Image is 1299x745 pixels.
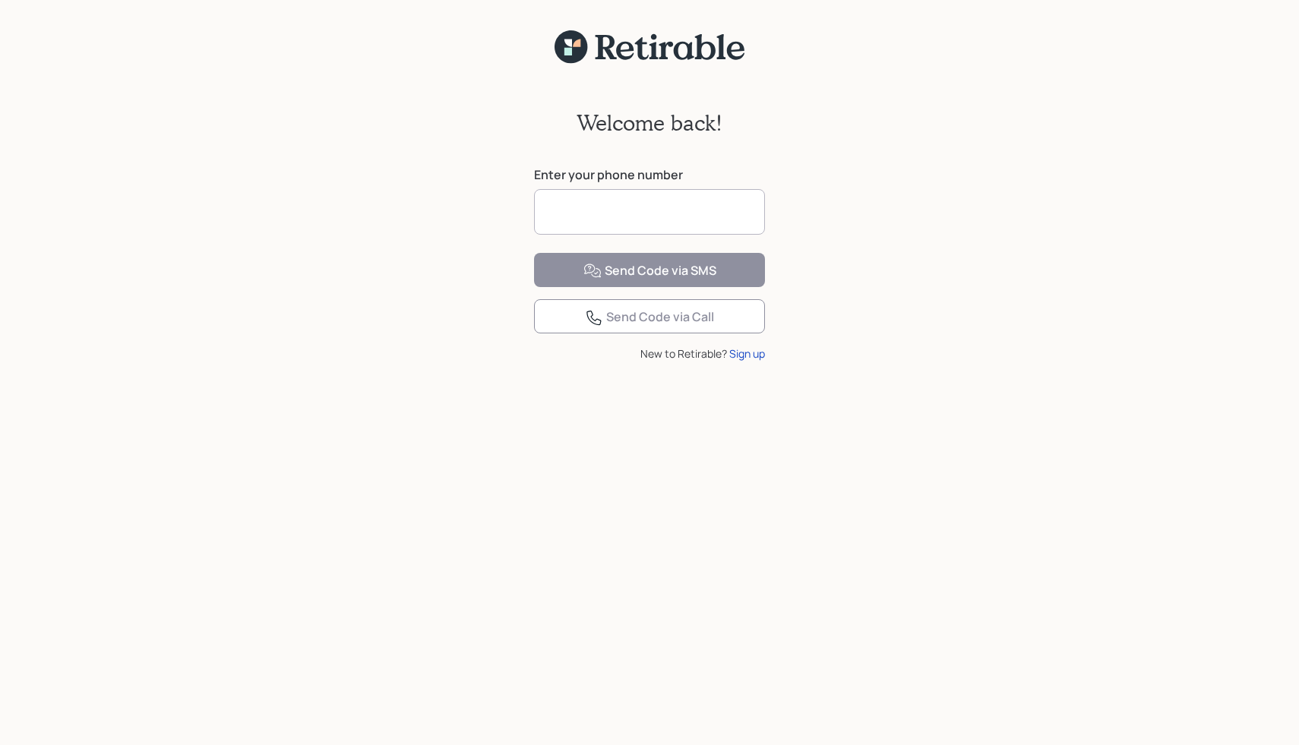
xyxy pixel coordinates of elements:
[534,166,765,183] label: Enter your phone number
[577,110,722,136] h2: Welcome back!
[585,308,714,327] div: Send Code via Call
[534,299,765,333] button: Send Code via Call
[583,262,716,280] div: Send Code via SMS
[534,346,765,361] div: New to Retirable?
[534,253,765,287] button: Send Code via SMS
[729,346,765,361] div: Sign up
